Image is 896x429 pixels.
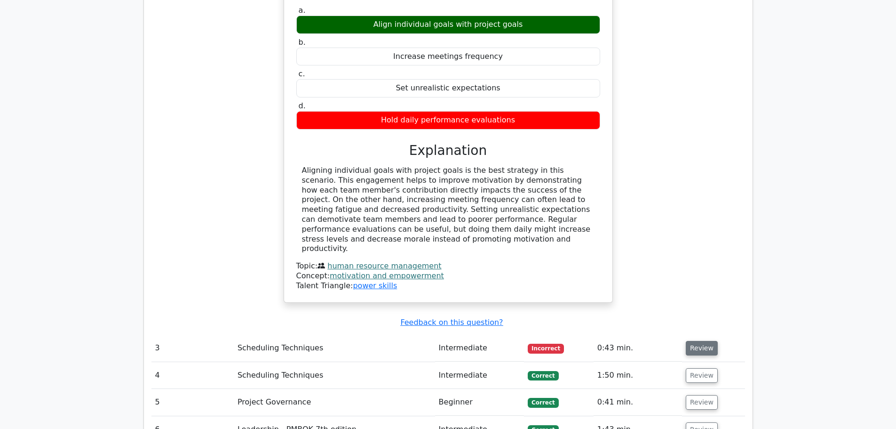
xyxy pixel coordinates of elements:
[296,16,600,34] div: Align individual goals with project goals
[686,395,718,410] button: Review
[594,335,682,362] td: 0:43 min.
[327,261,441,270] a: human resource management
[302,143,595,159] h3: Explanation
[528,398,558,407] span: Correct
[151,389,234,416] td: 5
[435,335,524,362] td: Intermediate
[234,362,435,389] td: Scheduling Techniques
[400,318,503,327] a: Feedback on this question?
[299,38,306,47] span: b.
[296,261,600,291] div: Talent Triangle:
[151,335,234,362] td: 3
[528,344,564,353] span: Incorrect
[234,335,435,362] td: Scheduling Techniques
[353,281,397,290] a: power skills
[435,362,524,389] td: Intermediate
[299,69,305,78] span: c.
[296,79,600,97] div: Set unrealistic expectations
[296,48,600,66] div: Increase meetings frequency
[299,6,306,15] span: a.
[686,368,718,383] button: Review
[151,362,234,389] td: 4
[686,341,718,356] button: Review
[528,371,558,380] span: Correct
[330,271,444,280] a: motivation and empowerment
[594,362,682,389] td: 1:50 min.
[594,389,682,416] td: 0:41 min.
[435,389,524,416] td: Beginner
[299,101,306,110] span: d.
[296,111,600,130] div: Hold daily performance evaluations
[234,389,435,416] td: Project Governance
[296,271,600,281] div: Concept:
[302,166,595,254] div: Aligning individual goals with project goals is the best strategy in this scenario. This engageme...
[296,261,600,271] div: Topic:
